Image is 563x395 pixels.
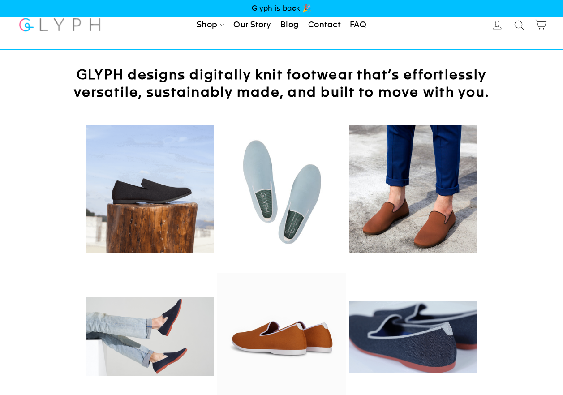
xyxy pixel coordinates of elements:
[193,15,370,34] ul: Primary
[193,15,228,34] a: Shop
[305,15,344,34] a: Contact
[18,13,102,36] img: Glyph
[67,66,496,101] h2: GLYPH designs digitally knit footwear that’s effortlessly versatile, sustainably made, and built ...
[346,15,370,34] a: FAQ
[277,15,303,34] a: Blog
[230,15,275,34] a: Our Story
